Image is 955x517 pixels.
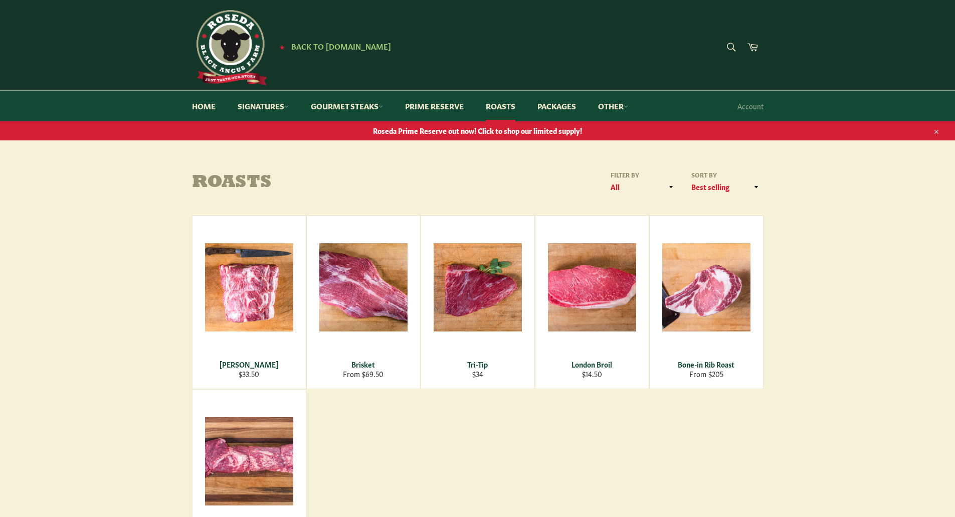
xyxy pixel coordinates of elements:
[548,243,636,331] img: London Broil
[588,91,638,121] a: Other
[319,243,408,331] img: Brisket
[199,369,299,379] div: $33.50
[291,41,391,51] span: Back to [DOMAIN_NAME]
[205,417,293,505] img: Whole Tenderloin
[192,215,306,389] a: Chuck Roast [PERSON_NAME] $33.50
[541,360,642,369] div: London Broil
[274,43,391,51] a: ★ Back to [DOMAIN_NAME]
[656,369,756,379] div: From $205
[427,360,528,369] div: Tri-Tip
[182,91,226,121] a: Home
[199,360,299,369] div: [PERSON_NAME]
[306,215,421,389] a: Brisket Brisket From $69.50
[313,369,414,379] div: From $69.50
[427,369,528,379] div: $34
[395,91,474,121] a: Prime Reserve
[301,91,393,121] a: Gourmet Steaks
[192,173,478,193] h1: Roasts
[205,243,293,331] img: Chuck Roast
[688,170,763,179] label: Sort by
[421,215,535,389] a: Tri-Tip Tri-Tip $34
[541,369,642,379] div: $14.50
[607,170,678,179] label: Filter by
[476,91,525,121] a: Roasts
[434,243,522,331] img: Tri-Tip
[732,91,769,121] a: Account
[656,360,756,369] div: Bone-in Rib Roast
[662,243,750,331] img: Bone-in Rib Roast
[313,360,414,369] div: Brisket
[527,91,586,121] a: Packages
[192,10,267,85] img: Roseda Beef
[649,215,763,389] a: Bone-in Rib Roast Bone-in Rib Roast From $205
[228,91,299,121] a: Signatures
[279,43,285,51] span: ★
[535,215,649,389] a: London Broil London Broil $14.50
